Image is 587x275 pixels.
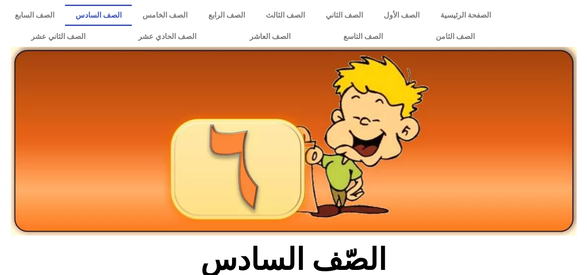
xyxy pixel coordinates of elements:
a: الصف السادس [65,5,132,26]
a: الصف العاشر [223,26,317,47]
a: الصف الثاني عشر [5,26,112,47]
a: الصف الثالث [255,5,315,26]
a: الصف الخامس [132,5,198,26]
a: الصف الأول [373,5,430,26]
a: الصف الثامن [409,26,501,47]
a: الصف السابع [5,5,65,26]
a: الصف التاسع [317,26,409,47]
a: الصف الحادي عشر [112,26,223,47]
a: الصف الرابع [198,5,255,26]
a: الصفحة الرئيسية [430,5,501,26]
a: الصف الثاني [315,5,373,26]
